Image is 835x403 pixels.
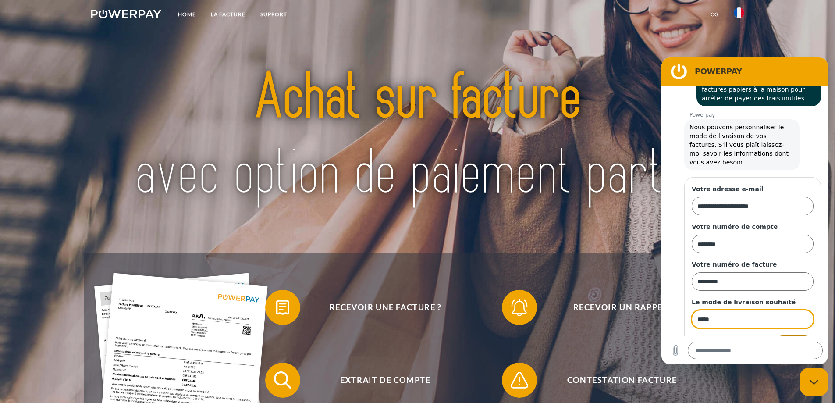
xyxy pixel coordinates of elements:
iframe: Bouton de lancement de la fenêtre de messagerie, conversation en cours [800,368,828,396]
img: fr [734,7,744,18]
img: title-powerpay_fr.svg [123,40,712,232]
button: Contestation Facture [502,363,730,398]
a: Support [253,7,295,22]
img: qb_search.svg [272,369,294,391]
button: Recevoir une facture ? [265,290,493,325]
img: qb_warning.svg [508,369,530,391]
img: qb_bell.svg [508,296,530,318]
a: Home [171,7,203,22]
img: logo-powerpay-white.svg [91,10,162,18]
iframe: Fenêtre de messagerie [661,57,828,364]
button: Recevoir un rappel? [502,290,730,325]
a: CG [703,7,726,22]
span: Recevoir un rappel? [515,290,729,325]
a: LA FACTURE [203,7,253,22]
span: Contestation Facture [515,363,729,398]
img: qb_bill.svg [272,296,294,318]
span: Recevoir une facture ? [278,290,493,325]
span: Extrait de compte [278,363,493,398]
button: Extrait de compte [265,363,493,398]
